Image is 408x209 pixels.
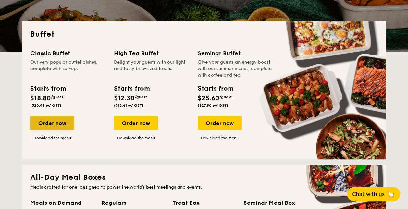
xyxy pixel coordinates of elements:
[30,184,378,191] div: Meals crafted for one, designed to power the world's best meetings and events.
[30,84,66,93] div: Starts from
[114,59,190,79] div: Delight your guests with our light and tasty bite-sized treats.
[352,191,385,197] span: Chat with us
[198,116,242,130] div: Order now
[198,135,242,141] a: Download the menu
[30,116,74,130] div: Order now
[30,103,61,108] span: ($20.49 w/ GST)
[30,94,51,102] span: $18.80
[30,135,74,141] a: Download the menu
[30,59,106,79] div: Our very popular buffet dishes, complete with set-up.
[347,187,400,201] button: Chat with us🦙
[114,103,143,108] span: ($13.41 w/ GST)
[114,135,158,141] a: Download the menu
[198,103,228,108] span: ($27.90 w/ GST)
[30,49,106,58] div: Classic Buffet
[243,198,307,207] div: Seminar Meal Box
[114,116,158,130] div: Order now
[198,49,274,58] div: Seminar Buffet
[198,59,274,79] div: Give your guests an energy boost with our seminar menus, complete with coffee and tea.
[30,29,378,40] h2: Buffet
[198,94,219,102] span: $25.60
[172,198,236,207] div: Treat Box
[198,84,233,93] div: Starts from
[30,172,378,183] h2: All-Day Meal Boxes
[30,198,93,207] div: Meals on Demand
[101,198,165,207] div: Regulars
[114,84,149,93] div: Starts from
[51,95,63,99] span: /guest
[135,95,147,99] span: /guest
[387,191,395,198] span: 🦙
[114,49,190,58] div: High Tea Buffet
[114,94,135,102] span: $12.30
[219,95,232,99] span: /guest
